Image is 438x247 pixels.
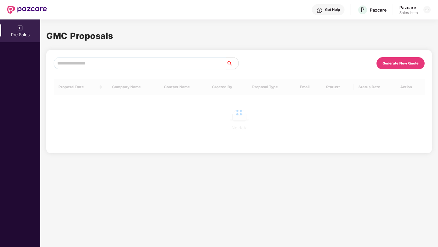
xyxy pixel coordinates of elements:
div: Generate New Quote [383,61,419,65]
div: Get Help [325,7,340,12]
img: svg+xml;base64,PHN2ZyBpZD0iSGVscC0zMngzMiIgeG1sbnM9Imh0dHA6Ly93d3cudzMub3JnLzIwMDAvc3ZnIiB3aWR0aD... [316,7,323,13]
div: Pazcare [399,5,418,10]
img: svg+xml;base64,PHN2ZyB3aWR0aD0iMjAiIGhlaWdodD0iMjAiIHZpZXdCb3g9IjAgMCAyMCAyMCIgZmlsbD0ibm9uZSIgeG... [17,25,23,31]
img: svg+xml;base64,PHN2ZyBpZD0iRHJvcGRvd24tMzJ4MzIiIHhtbG5zPSJodHRwOi8vd3d3LnczLm9yZy8yMDAwL3N2ZyIgd2... [425,7,429,12]
div: Pazcare [370,7,387,13]
span: search [226,61,238,66]
h1: GMC Proposals [46,29,432,43]
span: P [361,6,365,13]
img: New Pazcare Logo [7,6,47,14]
button: search [226,57,239,69]
div: Sales_beta [399,10,418,15]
